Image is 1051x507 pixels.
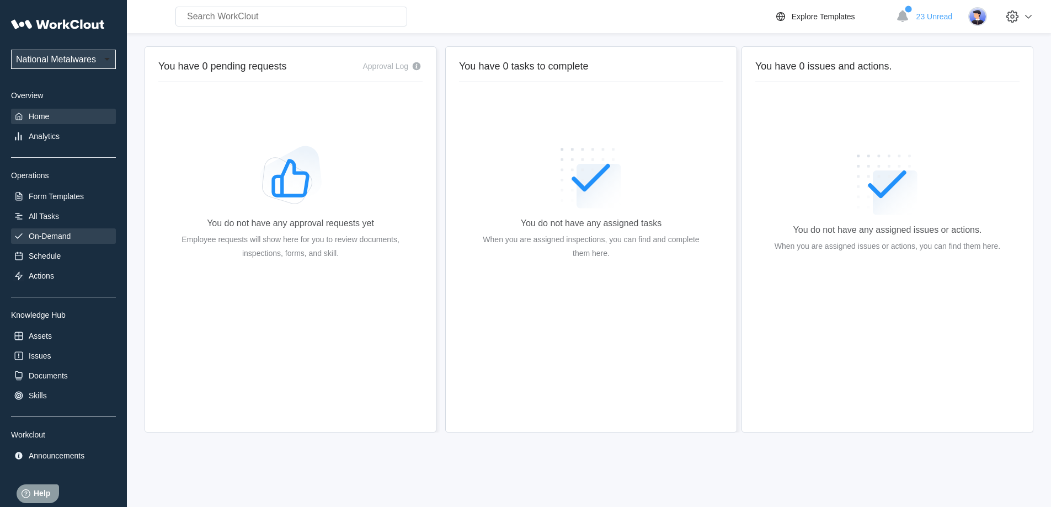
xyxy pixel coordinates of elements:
[11,311,116,319] div: Knowledge Hub
[29,192,84,201] div: Form Templates
[11,209,116,224] a: All Tasks
[11,189,116,204] a: Form Templates
[11,430,116,439] div: Workclout
[11,129,116,144] a: Analytics
[11,248,116,264] a: Schedule
[793,225,982,235] div: You do not have any assigned issues or actions.
[29,351,51,360] div: Issues
[916,12,952,21] span: 23 Unread
[29,271,54,280] div: Actions
[29,212,59,221] div: All Tasks
[29,112,49,121] div: Home
[11,448,116,463] a: Announcements
[29,371,68,380] div: Documents
[521,218,662,228] div: You do not have any assigned tasks
[775,239,1000,253] div: When you are assigned issues or actions, you can find them here.
[792,12,855,21] div: Explore Templates
[11,388,116,403] a: Skills
[459,60,723,73] h2: You have 0 tasks to complete
[11,368,116,383] a: Documents
[11,109,116,124] a: Home
[477,233,706,260] div: When you are assigned inspections, you can find and complete them here.
[11,348,116,364] a: Issues
[176,233,405,260] div: Employee requests will show here for you to review documents, inspections, forms, and skill.
[29,332,52,340] div: Assets
[362,62,408,71] div: Approval Log
[11,228,116,244] a: On-Demand
[29,391,47,400] div: Skills
[207,218,374,228] div: You do not have any approval requests yet
[11,91,116,100] div: Overview
[29,451,84,460] div: Announcements
[29,232,71,241] div: On-Demand
[158,60,287,73] h2: You have 0 pending requests
[29,252,61,260] div: Schedule
[774,10,890,23] a: Explore Templates
[11,328,116,344] a: Assets
[968,7,987,26] img: user-5.png
[29,132,60,141] div: Analytics
[11,268,116,284] a: Actions
[175,7,407,26] input: Search WorkClout
[11,171,116,180] div: Operations
[755,60,1020,73] h2: You have 0 issues and actions.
